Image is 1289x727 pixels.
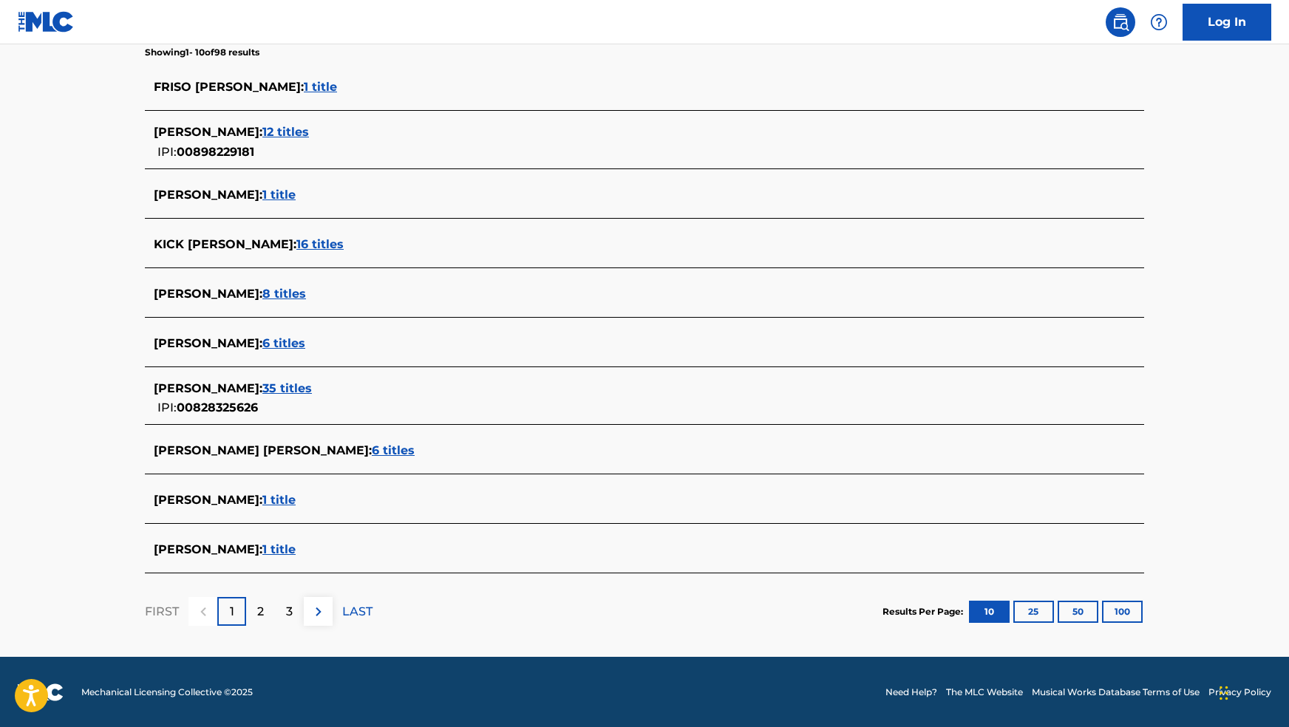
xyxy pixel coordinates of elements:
button: 50 [1058,601,1098,623]
span: 35 titles [262,381,312,395]
span: 8 titles [262,287,306,301]
a: Need Help? [885,686,937,699]
p: 1 [230,603,234,621]
p: LAST [342,603,373,621]
span: [PERSON_NAME] : [154,493,262,507]
span: 00828325626 [177,400,258,414]
span: 1 title [262,493,296,507]
span: 12 titles [262,125,309,139]
span: Mechanical Licensing Collective © 2025 [81,686,253,699]
a: Public Search [1106,7,1135,37]
span: [PERSON_NAME] [PERSON_NAME] : [154,443,372,457]
span: 1 title [304,80,337,94]
img: help [1150,13,1168,31]
button: 10 [969,601,1010,623]
span: [PERSON_NAME] : [154,542,262,556]
span: [PERSON_NAME] : [154,381,262,395]
p: 2 [257,603,264,621]
button: 25 [1013,601,1054,623]
span: [PERSON_NAME] : [154,125,262,139]
span: 1 title [262,188,296,202]
a: Log In [1183,4,1271,41]
a: Musical Works Database Terms of Use [1032,686,1200,699]
p: FIRST [145,603,179,621]
p: Showing 1 - 10 of 98 results [145,46,259,59]
span: [PERSON_NAME] : [154,287,262,301]
span: IPI: [157,145,177,159]
span: 16 titles [296,237,344,251]
img: right [310,603,327,621]
iframe: Chat Widget [1215,656,1289,727]
span: [PERSON_NAME] : [154,336,262,350]
span: KICK [PERSON_NAME] : [154,237,296,251]
img: logo [18,683,64,701]
span: [PERSON_NAME] : [154,188,262,202]
span: 6 titles [372,443,415,457]
a: Privacy Policy [1208,686,1271,699]
p: Results Per Page: [882,605,967,618]
a: The MLC Website [946,686,1023,699]
span: 1 title [262,542,296,556]
img: MLC Logo [18,11,75,33]
div: Help [1144,7,1174,37]
p: 3 [286,603,293,621]
img: search [1112,13,1129,31]
span: IPI: [157,400,177,414]
div: Drag [1220,671,1228,715]
span: FRISO [PERSON_NAME] : [154,80,304,94]
span: 6 titles [262,336,305,350]
button: 100 [1102,601,1143,623]
span: 00898229181 [177,145,254,159]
